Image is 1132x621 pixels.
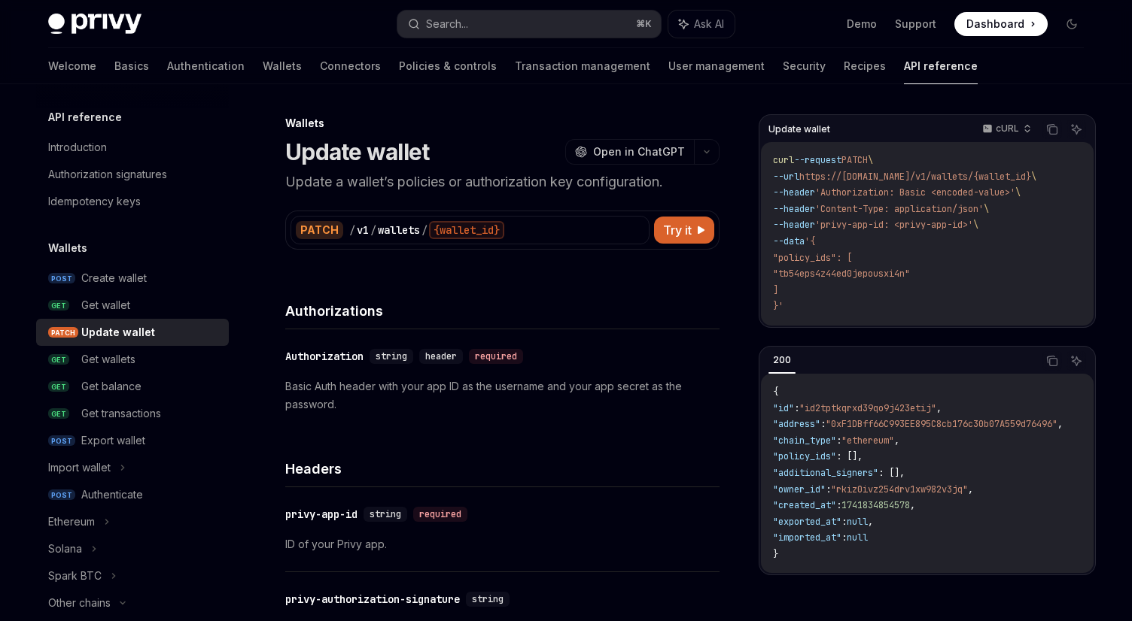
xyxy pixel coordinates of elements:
[593,144,685,159] span: Open in ChatGPT
[397,11,661,38] button: Search...⌘K
[1060,12,1084,36] button: Toggle dark mode
[48,489,75,501] span: POST
[773,418,820,430] span: "address"
[285,507,358,522] div: privy-app-id
[847,516,868,528] span: null
[48,540,82,558] div: Solana
[836,499,841,511] span: :
[966,17,1024,32] span: Dashboard
[48,354,69,365] span: GET
[773,499,836,511] span: "created_at"
[904,48,978,84] a: API reference
[868,154,873,166] span: \
[773,171,799,183] span: --url
[167,48,245,84] a: Authentication
[820,418,826,430] span: :
[36,319,229,346] a: PATCHUpdate wallet
[48,567,102,585] div: Spark BTC
[48,459,111,477] div: Import wallet
[847,17,877,32] a: Demo
[1042,120,1062,139] button: Copy the contents from the code block
[421,223,428,238] div: /
[399,48,497,84] a: Policies & controls
[48,513,95,531] div: Ethereum
[320,48,381,84] a: Connectors
[48,165,167,183] div: Authorization signatures
[114,48,149,84] a: Basics
[783,48,826,84] a: Security
[826,418,1057,430] span: "0xF1DBff66C993EE895C8cb176c30b07A559d76496"
[81,323,155,341] div: Update wallet
[81,296,130,314] div: Get wallet
[81,486,143,504] div: Authenticate
[36,400,229,427] a: GETGet transactions
[773,203,815,215] span: --header
[36,346,229,373] a: GETGet wallets
[376,350,407,362] span: string
[773,154,794,166] span: curl
[794,402,799,414] span: :
[285,592,460,607] div: privy-authorization-signature
[81,404,161,423] div: Get transactions
[349,223,355,238] div: /
[841,435,894,447] span: "ethereum"
[936,402,942,414] span: ,
[954,12,1048,36] a: Dashboard
[36,427,229,454] a: POSTExport wallet
[36,134,229,161] a: Introduction
[668,48,765,84] a: User management
[773,219,815,231] span: --header
[773,252,852,264] span: "policy_ids": [
[847,532,868,544] span: null
[773,516,841,528] span: "exported_at"
[426,15,468,33] div: Search...
[773,483,826,495] span: "owner_id"
[48,300,69,311] span: GET
[370,508,401,520] span: string
[565,139,694,165] button: Open in ChatGPT
[773,186,815,198] span: --header
[36,292,229,319] a: GETGet wallet
[469,349,523,364] div: required
[48,435,75,447] span: POST
[1042,351,1062,371] button: Copy the contents from the code block
[826,483,831,495] span: :
[984,203,989,215] span: \
[36,188,229,215] a: Idempotency keys
[773,402,794,414] span: "id"
[841,499,910,511] span: 1741834854578
[968,483,973,495] span: ,
[1067,120,1086,139] button: Ask AI
[48,327,78,338] span: PATCH
[285,377,720,413] p: Basic Auth header with your app ID as the username and your app secret as the password.
[773,268,910,280] span: "tb54eps4z44ed0jepousxi4n"
[768,123,830,135] span: Update wallet
[48,239,87,257] h5: Wallets
[285,116,720,131] div: Wallets
[472,593,504,605] span: string
[799,402,936,414] span: "id2tptkqrxd39qo9j423etij"
[773,532,841,544] span: "imported_at"
[1015,186,1021,198] span: \
[844,48,886,84] a: Recipes
[773,435,836,447] span: "chain_type"
[378,223,420,238] div: wallets
[773,386,778,398] span: {
[285,171,720,192] p: Update a wallet’s policies or authorization key configuration.
[48,273,75,284] span: POST
[768,351,796,369] div: 200
[894,435,899,447] span: ,
[413,507,467,522] div: required
[429,221,504,239] div: {wallet_id}
[285,349,364,364] div: Authorization
[263,48,302,84] a: Wallets
[868,516,873,528] span: ,
[831,483,968,495] span: "rkiz0ivz254drv1xw982v3jq"
[794,154,841,166] span: --request
[357,223,369,238] div: v1
[773,235,805,247] span: --data
[773,467,878,479] span: "additional_signers"
[36,373,229,400] a: GETGet balance
[285,459,720,479] h4: Headers
[48,48,96,84] a: Welcome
